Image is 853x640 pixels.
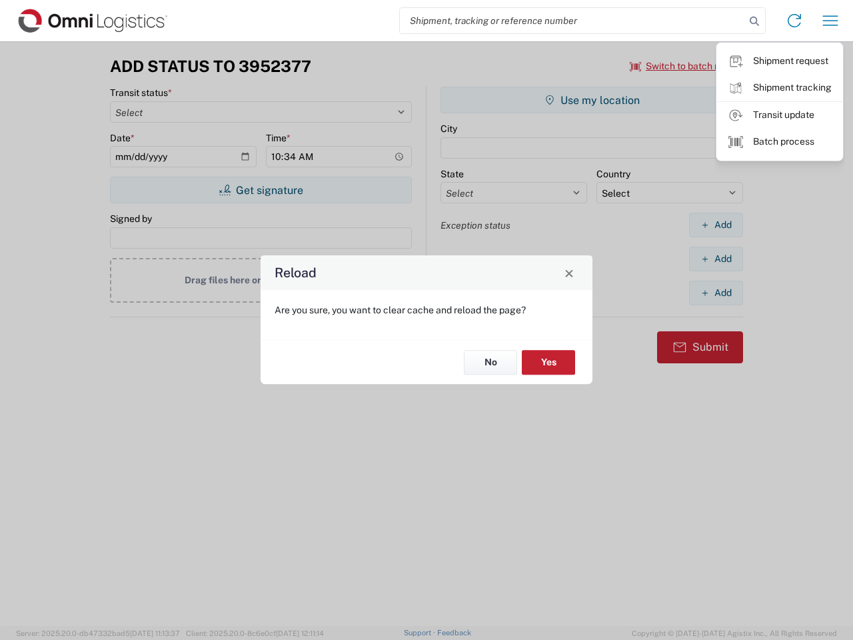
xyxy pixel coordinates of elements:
h4: Reload [275,263,317,283]
button: Yes [522,350,575,375]
a: Batch process [717,129,842,155]
a: Shipment request [717,48,842,75]
p: Are you sure, you want to clear cache and reload the page? [275,304,578,316]
a: Shipment tracking [717,75,842,101]
button: No [464,350,517,375]
input: Shipment, tracking or reference number [400,8,745,33]
button: Close [560,263,578,282]
a: Transit update [717,102,842,129]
